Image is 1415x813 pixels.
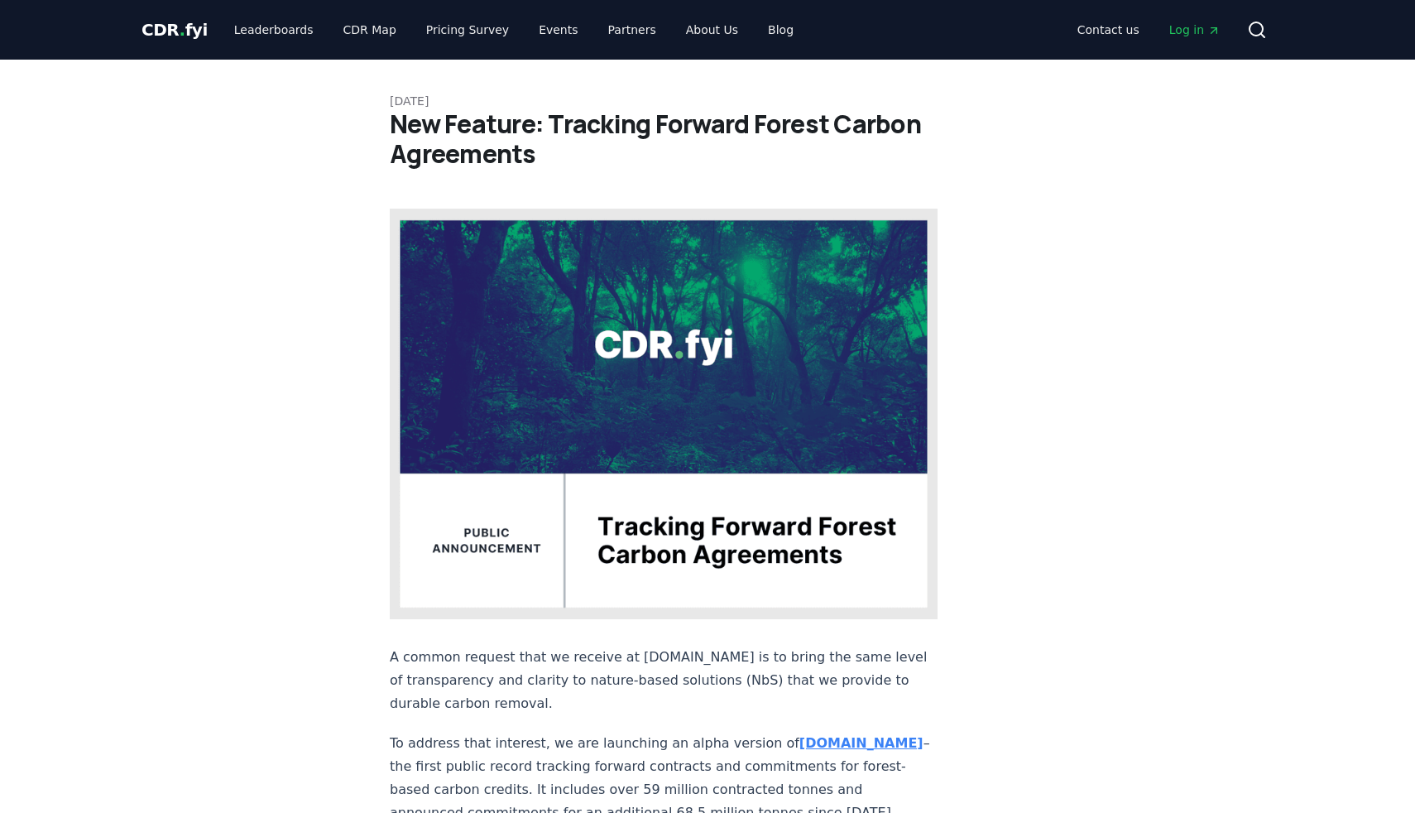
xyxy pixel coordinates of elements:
[390,109,1025,169] h1: New Feature: Tracking Forward Forest Carbon Agreements
[673,15,751,45] a: About Us
[330,15,410,45] a: CDR Map
[755,15,807,45] a: Blog
[1156,15,1234,45] a: Log in
[1064,15,1234,45] nav: Main
[1169,22,1221,38] span: Log in
[390,93,1025,109] p: [DATE]
[413,15,522,45] a: Pricing Survey
[180,20,185,40] span: .
[799,735,923,751] a: [DOMAIN_NAME]
[390,646,938,715] p: A common request that we receive at [DOMAIN_NAME] is to bring the same level of transparency and ...
[141,18,208,41] a: CDR.fyi
[221,15,807,45] nav: Main
[221,15,327,45] a: Leaderboards
[141,20,208,40] span: CDR fyi
[525,15,591,45] a: Events
[595,15,669,45] a: Partners
[1064,15,1153,45] a: Contact us
[390,209,938,619] img: blog post image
